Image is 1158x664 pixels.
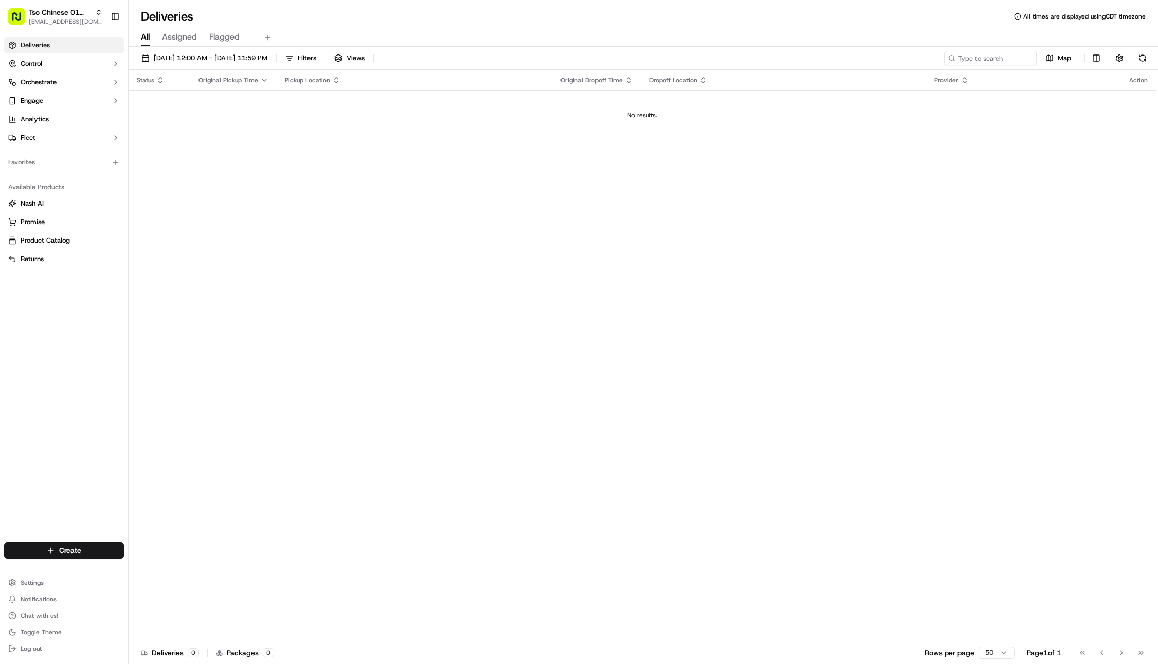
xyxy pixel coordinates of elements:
[4,111,124,127] a: Analytics
[21,78,57,87] span: Orchestrate
[4,56,124,72] button: Control
[4,179,124,195] div: Available Products
[59,545,81,556] span: Create
[8,217,120,227] a: Promise
[8,236,120,245] a: Product Catalog
[347,53,365,63] span: Views
[285,76,330,84] span: Pickup Location
[4,251,124,267] button: Returns
[1027,648,1061,658] div: Page 1 of 1
[944,51,1037,65] input: Type to search
[21,217,45,227] span: Promise
[1135,51,1150,65] button: Refresh
[4,93,124,109] button: Engage
[21,254,44,264] span: Returns
[216,648,274,658] div: Packages
[4,608,124,623] button: Chat with us!
[21,133,35,142] span: Fleet
[4,625,124,639] button: Toggle Theme
[21,612,58,620] span: Chat with us!
[560,76,623,84] span: Original Dropoff Time
[263,648,274,657] div: 0
[4,214,124,230] button: Promise
[298,53,316,63] span: Filters
[209,31,240,43] span: Flagged
[198,76,258,84] span: Original Pickup Time
[281,51,321,65] button: Filters
[8,199,120,208] a: Nash AI
[21,96,43,105] span: Engage
[141,648,199,658] div: Deliveries
[21,644,42,653] span: Log out
[4,195,124,212] button: Nash AI
[4,576,124,590] button: Settings
[4,37,124,53] a: Deliveries
[4,74,124,90] button: Orchestrate
[4,641,124,656] button: Log out
[1041,51,1076,65] button: Map
[162,31,197,43] span: Assigned
[137,51,272,65] button: [DATE] 12:00 AM - [DATE] 11:59 PM
[21,595,57,603] span: Notifications
[4,154,124,171] div: Favorites
[330,51,369,65] button: Views
[137,76,154,84] span: Status
[133,111,1152,119] div: No results.
[4,130,124,146] button: Fleet
[29,17,102,26] button: [EMAIL_ADDRESS][DOMAIN_NAME]
[154,53,267,63] span: [DATE] 12:00 AM - [DATE] 11:59 PM
[4,4,106,29] button: Tso Chinese 01 Cherrywood[EMAIL_ADDRESS][DOMAIN_NAME]
[649,76,697,84] span: Dropoff Location
[21,59,42,68] span: Control
[1023,12,1146,21] span: All times are displayed using CDT timezone
[21,41,50,50] span: Deliveries
[29,7,91,17] button: Tso Chinese 01 Cherrywood
[8,254,120,264] a: Returns
[1129,76,1148,84] div: Action
[21,199,44,208] span: Nash AI
[21,236,70,245] span: Product Catalog
[141,31,150,43] span: All
[21,579,44,587] span: Settings
[21,628,62,636] span: Toggle Theme
[4,232,124,249] button: Product Catalog
[934,76,958,84] span: Provider
[21,115,49,124] span: Analytics
[4,592,124,606] button: Notifications
[1058,53,1071,63] span: Map
[188,648,199,657] div: 0
[141,8,193,25] h1: Deliveries
[925,648,974,658] p: Rows per page
[4,542,124,559] button: Create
